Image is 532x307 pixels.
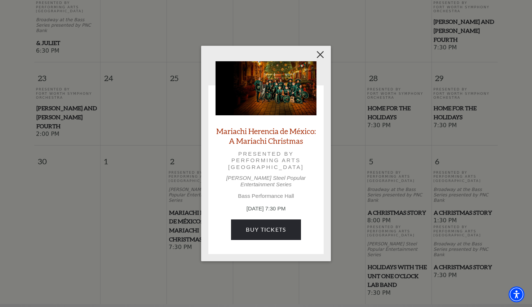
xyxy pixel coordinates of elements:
p: Bass Performance Hall [216,193,316,199]
div: Accessibility Menu [509,286,524,302]
p: [PERSON_NAME] Steel Popular Entertainment Series [216,175,316,188]
button: Close [314,48,327,62]
a: Buy Tickets [231,219,301,240]
p: Presented by Performing Arts [GEOGRAPHIC_DATA] [226,151,306,170]
p: [DATE] 7:30 PM [216,205,316,213]
a: Mariachi Herencia de México: A Mariachi Christmas [216,126,316,146]
img: Mariachi Herencia de México: A Mariachi Christmas [216,61,316,115]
